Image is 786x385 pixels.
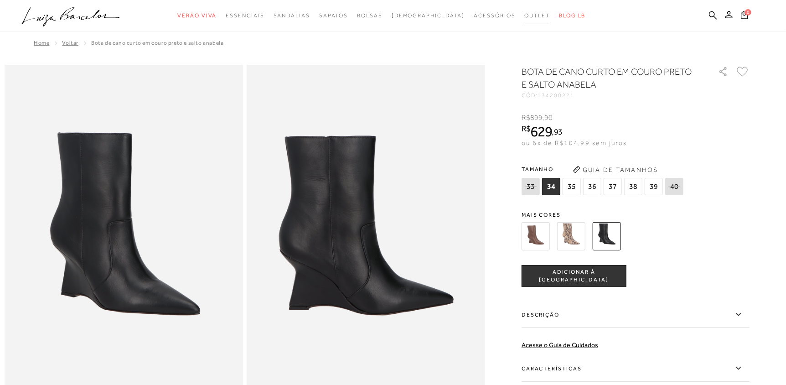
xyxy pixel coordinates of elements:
[543,114,553,122] i: ,
[522,162,686,176] span: Tamanho
[745,9,751,16] span: 0
[525,12,550,19] span: Outlet
[583,178,601,195] span: 36
[392,7,465,24] a: noSubCategoriesText
[665,178,683,195] span: 40
[522,93,704,98] div: CÓD:
[177,12,217,19] span: Verão Viva
[525,7,550,24] a: categoryNavScreenReaderText
[593,222,621,250] img: BOTA DE CANO CURTO EM COURO PRETO E SALTO ANABELA
[34,40,49,46] a: Home
[563,178,581,195] span: 35
[522,355,750,382] label: Características
[522,222,550,250] img: BOTA DE CANO CURTO EM COURO CAFÉ E SALTO ANABELA
[522,212,750,218] span: Mais cores
[319,7,348,24] a: categoryNavScreenReaderText
[392,12,465,19] span: [DEMOGRAPHIC_DATA]
[738,10,751,22] button: 0
[522,268,626,284] span: ADICIONAR À [GEOGRAPHIC_DATA]
[177,7,217,24] a: categoryNavScreenReaderText
[274,12,310,19] span: Sandálias
[538,92,574,99] span: 134200221
[531,123,552,140] span: 629
[542,178,560,195] span: 34
[522,265,626,287] button: ADICIONAR À [GEOGRAPHIC_DATA]
[474,12,516,19] span: Acessórios
[522,125,531,133] i: R$
[522,65,693,91] h1: BOTA DE CANO CURTO EM COURO PRETO E SALTO ANABELA
[522,139,627,146] span: ou 6x de R$104,99 sem juros
[62,40,78,46] a: Voltar
[357,12,383,19] span: Bolsas
[559,12,585,19] span: BLOG LB
[604,178,622,195] span: 37
[552,128,563,136] i: ,
[554,127,563,136] span: 93
[557,222,585,250] img: BOTA DE CANO CURTO EM COURO COBRA E SALTO ANABELA
[474,7,516,24] a: categoryNavScreenReaderText
[570,162,661,177] button: Guia de Tamanhos
[319,12,348,19] span: Sapatos
[226,12,264,19] span: Essenciais
[530,114,543,122] span: 899
[522,341,598,349] a: Acesse o Guia de Cuidados
[559,7,585,24] a: BLOG LB
[357,7,383,24] a: categoryNavScreenReaderText
[645,178,663,195] span: 39
[91,40,223,46] span: BOTA DE CANO CURTO EM COURO PRETO E SALTO ANABELA
[522,302,750,328] label: Descrição
[544,114,553,122] span: 90
[226,7,264,24] a: categoryNavScreenReaderText
[624,178,642,195] span: 38
[522,178,540,195] span: 33
[274,7,310,24] a: categoryNavScreenReaderText
[522,114,530,122] i: R$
